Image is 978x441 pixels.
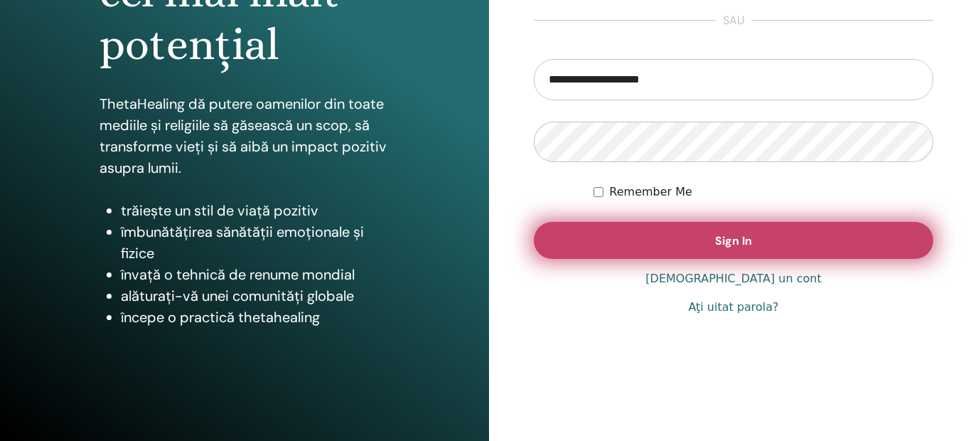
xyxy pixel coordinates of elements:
[121,285,390,307] li: alăturați-vă unei comunități globale
[121,264,390,285] li: învață o tehnică de renume mondial
[121,307,390,328] li: începe o practică thetahealing
[121,221,390,264] li: îmbunătățirea sănătății emoționale și fizice
[534,222,933,259] button: Sign In
[609,184,692,201] label: Remember Me
[593,184,933,201] div: Keep me authenticated indefinitely or until I manually logout
[121,200,390,221] li: trăiește un stil de viață pozitiv
[645,270,821,287] a: [DEMOGRAPHIC_DATA] un cont
[715,233,752,248] span: Sign In
[716,12,751,29] span: sau
[100,93,390,179] p: ThetaHealing dă putere oamenilor din toate mediile și religiile să găsească un scop, să transform...
[688,299,778,316] a: Aţi uitat parola?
